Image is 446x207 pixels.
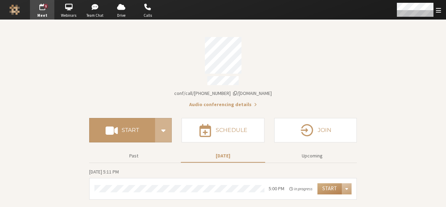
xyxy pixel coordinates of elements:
span: Meet [30,13,54,19]
button: Start [89,118,155,142]
section: Account details [89,32,357,108]
button: Audio conferencing details [189,101,257,108]
div: Open menu [342,183,352,194]
button: Copy my meeting room linkCopy my meeting room link [174,90,272,97]
span: Copy my meeting room link [174,90,272,96]
button: Upcoming [270,150,354,162]
h4: Schedule [216,127,247,133]
em: in progress [289,186,313,192]
div: Start conference options [155,118,172,142]
img: Iotum [9,5,20,15]
section: Today's Meetings [89,168,357,200]
h4: Start [122,127,139,133]
div: 5:00 PM [269,185,284,192]
span: Drive [109,13,133,19]
button: Past [92,150,176,162]
span: Calls [136,13,160,19]
h4: Join [318,127,331,133]
button: Start [317,183,342,194]
button: Schedule [182,118,264,142]
button: Join [274,118,357,142]
span: Webinars [56,13,81,19]
div: 1 [44,4,48,9]
span: [DATE] 5:11 PM [89,169,119,175]
span: Team Chat [83,13,107,19]
button: [DATE] [181,150,265,162]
